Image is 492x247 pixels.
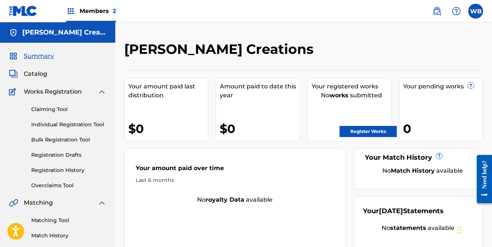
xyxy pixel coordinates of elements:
img: Works Registration [9,87,19,96]
div: Drag [457,219,462,241]
a: Claiming Tool [31,105,106,113]
iframe: Resource Center [471,149,492,210]
div: Amount paid to date this year [220,82,299,100]
img: expand [97,198,106,207]
img: help [452,7,461,16]
a: Register Works [340,126,397,137]
strong: works [329,92,348,99]
strong: royalty data [206,196,244,203]
div: Your amount paid over time [136,164,334,176]
span: Summary [24,52,54,61]
span: Catalog [24,69,47,78]
iframe: Chat Widget [455,211,492,247]
div: No available [363,224,473,233]
img: Top Rightsholders [66,7,75,16]
a: Registration History [31,166,106,174]
div: Your pending works [403,82,483,91]
a: SummarySummary [9,52,54,61]
h5: Keller-Brown Creations [22,28,106,37]
div: Help [449,4,464,19]
a: Bulk Registration Tool [31,136,106,144]
span: Matching [24,198,53,207]
div: $0 [128,120,208,137]
div: Last 6 months [136,176,334,184]
div: Your Statements [363,206,444,216]
div: Your amount paid last distribution [128,82,208,100]
strong: Match History [391,167,435,174]
div: Your Match History [363,153,473,163]
a: Individual Registration Tool [31,121,106,129]
a: CatalogCatalog [9,69,47,78]
span: ? [436,153,442,159]
img: search [432,7,441,16]
div: No available [372,166,473,175]
div: Your registered works [312,82,391,91]
a: Registration Drafts [31,151,106,159]
span: Members [80,7,116,15]
a: Public Search [430,4,444,19]
img: Accounts [9,28,18,37]
div: $0 [220,120,299,137]
div: User Menu [468,4,483,19]
span: ? [468,82,474,88]
span: 2 [113,7,116,14]
div: No available [125,195,345,204]
img: Catalog [9,69,18,78]
strong: statements [390,224,426,231]
span: Works Registration [24,87,82,96]
a: Matching Tool [31,217,106,224]
a: Match History [31,232,106,240]
a: Overclaims Tool [31,182,106,189]
img: MLC Logo [9,6,38,16]
img: expand [97,87,106,96]
div: No submitted [312,91,391,100]
div: 0 [403,120,483,137]
img: Summary [9,52,18,61]
h2: [PERSON_NAME] Creations [124,41,317,58]
span: [DATE] [379,207,403,215]
img: Matching [9,198,18,207]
